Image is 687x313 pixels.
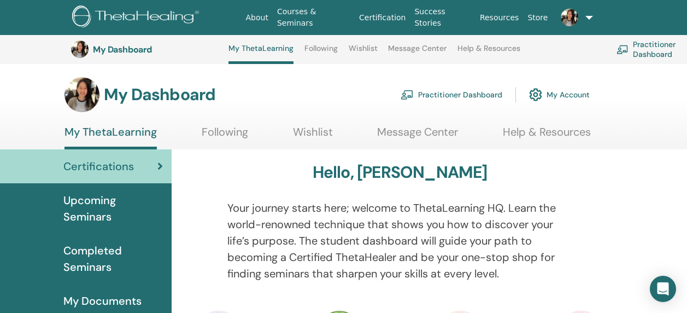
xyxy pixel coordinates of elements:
[475,8,524,28] a: Resources
[63,158,134,175] span: Certifications
[241,8,272,28] a: About
[64,125,157,149] a: My ThetaLearning
[293,125,333,147] a: Wishlist
[388,44,447,61] a: Message Center
[410,2,475,33] a: Success Stories
[529,85,542,104] img: cog.svg
[313,163,488,182] h3: Hello, [PERSON_NAME]
[63,242,163,275] span: Completed Seminars
[401,90,414,100] img: chalkboard-teacher.svg
[616,45,629,54] img: chalkboard-teacher.svg
[93,44,202,55] h3: My Dashboard
[104,85,215,105] h3: My Dashboard
[355,8,410,28] a: Certification
[202,125,248,147] a: Following
[650,276,676,302] div: Open Intercom Messenger
[64,77,99,112] img: default.jpg
[377,125,458,147] a: Message Center
[457,44,520,61] a: Help & Resources
[273,2,355,33] a: Courses & Seminars
[71,40,89,58] img: default.jpg
[228,44,293,64] a: My ThetaLearning
[401,83,502,107] a: Practitioner Dashboard
[523,8,552,28] a: Store
[63,192,163,225] span: Upcoming Seminars
[503,125,591,147] a: Help & Resources
[72,5,203,30] img: logo.png
[63,293,142,309] span: My Documents
[304,44,338,61] a: Following
[529,83,590,107] a: My Account
[349,44,378,61] a: Wishlist
[227,200,572,282] p: Your journey starts here; welcome to ThetaLearning HQ. Learn the world-renowned technique that sh...
[561,9,578,26] img: default.jpg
